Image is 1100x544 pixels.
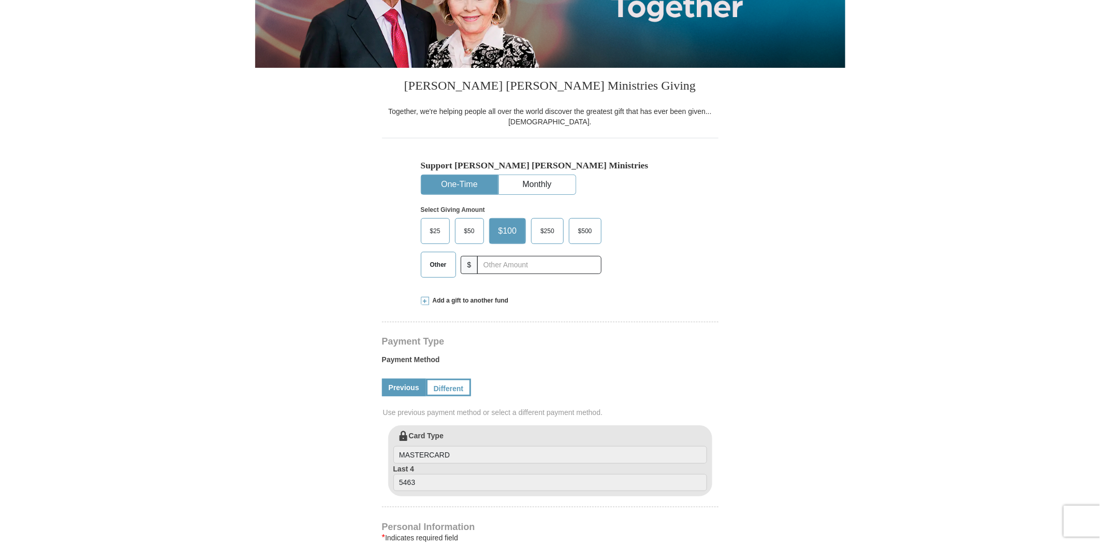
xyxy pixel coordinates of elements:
span: Use previous payment method or select a different payment method. [383,407,720,418]
a: Previous [382,379,426,396]
div: Indicates required field [382,532,718,544]
input: Other Amount [477,256,601,274]
h4: Payment Type [382,337,718,346]
h3: [PERSON_NAME] [PERSON_NAME] Ministries Giving [382,68,718,106]
span: $ [461,256,478,274]
span: $25 [425,223,446,239]
span: $50 [459,223,480,239]
span: Add a gift to another fund [429,296,509,305]
div: Together, we're helping people all over the world discover the greatest gift that has ever been g... [382,106,718,127]
input: Card Type [393,446,707,464]
h5: Support [PERSON_NAME] [PERSON_NAME] Ministries [421,160,680,171]
label: Last 4 [393,464,707,492]
span: Other [425,257,452,273]
label: Card Type [393,431,707,464]
strong: Select Giving Amount [421,206,485,213]
button: Monthly [499,175,576,194]
span: $250 [535,223,560,239]
button: One-Time [421,175,498,194]
span: $100 [493,223,522,239]
span: $500 [573,223,597,239]
label: Payment Method [382,354,718,370]
h4: Personal Information [382,523,718,531]
input: Last 4 [393,474,707,492]
a: Different [426,379,472,396]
